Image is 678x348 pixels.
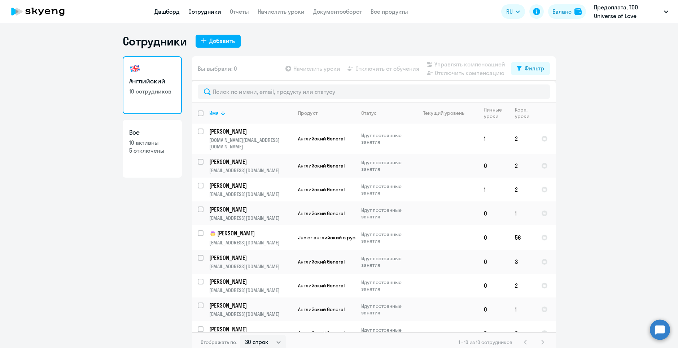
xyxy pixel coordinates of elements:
p: 10 сотрудников [129,87,175,95]
a: [PERSON_NAME] [209,158,292,166]
img: english [129,63,141,74]
a: Балансbalance [548,4,586,19]
td: 2 [478,321,509,345]
a: Отчеты [230,8,249,15]
p: Идут постоянные занятия [361,231,411,244]
p: [EMAIL_ADDRESS][DOMAIN_NAME] [209,191,292,197]
span: Английский General [298,135,345,142]
button: Добавить [196,35,241,48]
p: [EMAIL_ADDRESS][DOMAIN_NAME] [209,215,292,221]
button: Предоплата, ТОО Universe of Love (Универсе оф лове) [590,3,672,20]
span: 1 - 10 из 10 сотрудников [459,339,512,345]
span: Английский General [298,162,345,169]
td: 2 [509,321,535,345]
p: [PERSON_NAME] [209,229,291,238]
div: Баланс [552,7,572,16]
p: [PERSON_NAME] [209,182,291,190]
p: [EMAIL_ADDRESS][DOMAIN_NAME] [209,287,292,293]
div: Статус [361,110,377,116]
span: Английский General [298,258,345,265]
td: 0 [478,225,509,250]
h1: Сотрудники [123,34,187,48]
td: 1 [478,123,509,154]
p: Идут постоянные занятия [361,303,411,316]
p: [PERSON_NAME] [209,278,291,286]
p: Идут постоянные занятия [361,132,411,145]
p: Идут постоянные занятия [361,183,411,196]
div: Продукт [298,110,355,116]
span: Английский General [298,330,345,336]
td: 2 [509,123,535,154]
img: balance [574,8,582,15]
p: [EMAIL_ADDRESS][DOMAIN_NAME] [209,167,292,174]
div: Текущий уровень [417,110,478,116]
div: Корп. уроки [515,106,535,119]
p: [PERSON_NAME] [209,301,291,309]
a: Начислить уроки [258,8,305,15]
td: 1 [478,178,509,201]
td: 0 [478,274,509,297]
td: 0 [478,201,509,225]
td: 3 [509,250,535,274]
a: [PERSON_NAME] [209,278,292,286]
td: 0 [478,154,509,178]
a: [PERSON_NAME] [209,182,292,190]
p: Идут постоянные занятия [361,255,411,268]
button: RU [501,4,525,19]
a: Документооборот [313,8,362,15]
div: Личные уроки [484,106,509,119]
p: [EMAIL_ADDRESS][DOMAIN_NAME] [209,239,292,246]
span: Вы выбрали: 0 [198,64,237,73]
div: Статус [361,110,411,116]
a: child[PERSON_NAME] [209,229,292,238]
p: Идут постоянные занятия [361,159,411,172]
span: Английский General [298,282,345,289]
p: [EMAIL_ADDRESS][DOMAIN_NAME] [209,311,292,317]
p: [PERSON_NAME] [209,254,291,262]
span: Отображать по: [201,339,237,345]
td: 56 [509,225,535,250]
td: 2 [509,178,535,201]
h3: Все [129,128,175,137]
div: Имя [209,110,292,116]
h3: Английский [129,77,175,86]
span: Английский General [298,306,345,313]
div: Добавить [209,36,235,45]
div: Фильтр [525,64,544,73]
td: 0 [478,297,509,321]
p: Идут постоянные занятия [361,207,411,220]
a: [PERSON_NAME] [209,205,292,213]
a: Все продукты [371,8,408,15]
p: [DOMAIN_NAME][EMAIL_ADDRESS][DOMAIN_NAME] [209,137,292,150]
a: [PERSON_NAME] [209,301,292,309]
a: Все10 активны5 отключены [123,120,182,178]
a: [PERSON_NAME] [209,254,292,262]
p: 5 отключены [129,147,175,155]
p: [PERSON_NAME] [209,127,291,135]
p: 10 активны [129,139,175,147]
p: [PERSON_NAME] [209,158,291,166]
td: 1 [509,297,535,321]
div: Продукт [298,110,318,116]
div: Имя [209,110,219,116]
a: [PERSON_NAME] [209,127,292,135]
a: Английский10 сотрудников [123,56,182,114]
span: RU [506,7,513,16]
p: Предоплата, ТОО Universe of Love (Универсе оф лове) [594,3,661,20]
a: [PERSON_NAME] [209,325,292,333]
a: Дашборд [154,8,180,15]
td: 0 [478,250,509,274]
p: [PERSON_NAME] [209,325,291,333]
p: Идут постоянные занятия [361,327,411,340]
p: Идут постоянные занятия [361,279,411,292]
td: 2 [509,274,535,297]
a: Сотрудники [188,8,221,15]
img: child [209,230,216,237]
input: Поиск по имени, email, продукту или статусу [198,84,550,99]
td: 2 [509,154,535,178]
div: Корп. уроки [515,106,529,119]
div: Текущий уровень [423,110,464,116]
p: [PERSON_NAME] [209,205,291,213]
button: Фильтр [511,62,550,75]
span: Английский General [298,210,345,217]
